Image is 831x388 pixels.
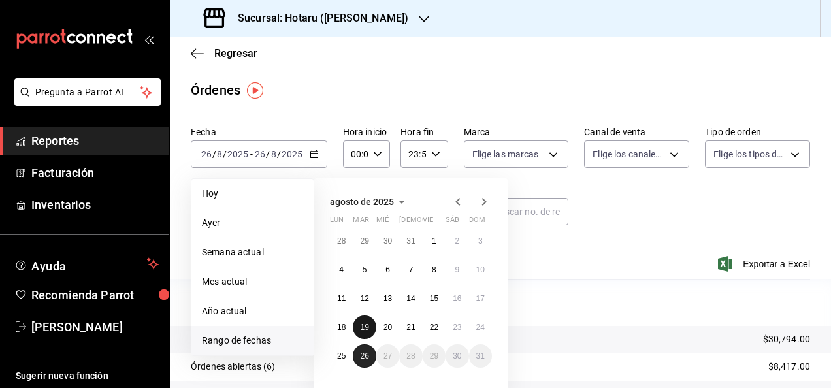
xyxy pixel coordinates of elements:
[423,216,433,229] abbr: viernes
[281,149,303,159] input: ----
[455,236,459,246] abbr: 2 de agosto de 2025
[399,344,422,368] button: 28 de agosto de 2025
[376,287,399,310] button: 13 de agosto de 2025
[453,294,461,303] abbr: 16 de agosto de 2025
[227,10,408,26] h3: Sucursal: Hotaru ([PERSON_NAME])
[464,127,569,137] label: Marca
[376,315,399,339] button: 20 de agosto de 2025
[35,86,140,99] span: Pregunta a Parrot AI
[399,229,422,253] button: 31 de julio de 2025
[376,258,399,282] button: 6 de agosto de 2025
[472,148,539,161] span: Elige las marcas
[399,258,422,282] button: 7 de agosto de 2025
[476,323,485,332] abbr: 24 de agosto de 2025
[713,148,786,161] span: Elige los tipos de orden
[360,294,368,303] abbr: 12 de agosto de 2025
[383,236,392,246] abbr: 30 de julio de 2025
[469,258,492,282] button: 10 de agosto de 2025
[363,265,367,274] abbr: 5 de agosto de 2025
[409,265,414,274] abbr: 7 de agosto de 2025
[406,323,415,332] abbr: 21 de agosto de 2025
[16,369,159,383] span: Sugerir nueva función
[31,196,159,214] span: Inventarios
[446,344,468,368] button: 30 de agosto de 2025
[330,315,353,339] button: 18 de agosto de 2025
[337,294,346,303] abbr: 11 de agosto de 2025
[453,323,461,332] abbr: 23 de agosto de 2025
[254,149,266,159] input: --
[446,229,468,253] button: 2 de agosto de 2025
[144,34,154,44] button: open_drawer_menu
[432,265,436,274] abbr: 8 de agosto de 2025
[430,323,438,332] abbr: 22 de agosto de 2025
[339,265,344,274] abbr: 4 de agosto de 2025
[202,246,303,259] span: Semana actual
[202,304,303,318] span: Año actual
[202,216,303,230] span: Ayer
[330,216,344,229] abbr: lunes
[376,344,399,368] button: 27 de agosto de 2025
[202,275,303,289] span: Mes actual
[191,47,257,59] button: Regresar
[31,256,142,272] span: Ayuda
[31,286,159,304] span: Recomienda Parrot
[270,149,277,159] input: --
[14,78,161,106] button: Pregunta a Parrot AI
[343,127,390,137] label: Hora inicio
[330,229,353,253] button: 28 de julio de 2025
[455,265,459,274] abbr: 9 de agosto de 2025
[721,256,810,272] button: Exportar a Excel
[353,258,376,282] button: 5 de agosto de 2025
[9,95,161,108] a: Pregunta a Parrot AI
[423,287,446,310] button: 15 de agosto de 2025
[360,351,368,361] abbr: 26 de agosto de 2025
[353,315,376,339] button: 19 de agosto de 2025
[469,315,492,339] button: 24 de agosto de 2025
[360,236,368,246] abbr: 29 de julio de 2025
[593,148,665,161] span: Elige los canales de venta
[31,164,159,182] span: Facturación
[453,351,461,361] abbr: 30 de agosto de 2025
[446,258,468,282] button: 9 de agosto de 2025
[446,315,468,339] button: 23 de agosto de 2025
[330,287,353,310] button: 11 de agosto de 2025
[469,216,485,229] abbr: domingo
[423,258,446,282] button: 8 de agosto de 2025
[353,344,376,368] button: 26 de agosto de 2025
[277,149,281,159] span: /
[446,216,459,229] abbr: sábado
[330,194,410,210] button: agosto de 2025
[430,351,438,361] abbr: 29 de agosto de 2025
[469,229,492,253] button: 3 de agosto de 2025
[423,315,446,339] button: 22 de agosto de 2025
[432,236,436,246] abbr: 1 de agosto de 2025
[400,127,448,137] label: Hora fin
[353,287,376,310] button: 12 de agosto de 2025
[191,80,240,100] div: Órdenes
[399,216,476,229] abbr: jueves
[227,149,249,159] input: ----
[266,149,270,159] span: /
[201,149,212,159] input: --
[330,197,394,207] span: agosto de 2025
[191,127,327,137] label: Fecha
[223,149,227,159] span: /
[376,229,399,253] button: 30 de julio de 2025
[31,132,159,150] span: Reportes
[768,360,810,374] p: $8,417.00
[337,236,346,246] abbr: 28 de julio de 2025
[337,351,346,361] abbr: 25 de agosto de 2025
[476,351,485,361] abbr: 31 de agosto de 2025
[212,149,216,159] span: /
[478,236,483,246] abbr: 3 de agosto de 2025
[406,351,415,361] abbr: 28 de agosto de 2025
[353,229,376,253] button: 29 de julio de 2025
[383,351,392,361] abbr: 27 de agosto de 2025
[202,187,303,201] span: Hoy
[337,323,346,332] abbr: 18 de agosto de 2025
[406,294,415,303] abbr: 14 de agosto de 2025
[31,318,159,336] span: [PERSON_NAME]
[476,265,485,274] abbr: 10 de agosto de 2025
[202,334,303,348] span: Rango de fechas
